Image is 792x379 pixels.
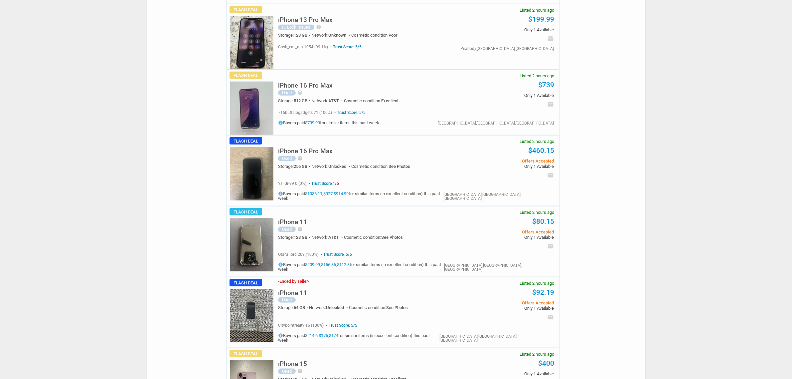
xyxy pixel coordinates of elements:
div: Used [278,297,296,303]
a: $112.3 [337,262,350,267]
a: $739 [538,81,554,89]
span: 128 GB [294,33,307,38]
span: Trust Score: 5/5 [333,110,366,115]
div: Peabody,[GEOGRAPHIC_DATA],[GEOGRAPHIC_DATA] [460,47,554,51]
a: $199.99 [528,15,554,23]
a: $209.99 [305,262,320,267]
span: See Photos [381,235,403,240]
i: info [278,333,283,338]
a: $80.15 [532,217,554,225]
a: iPhone 16 Pro Max [278,149,333,154]
h5: Buyers paid , , for similar items (in excellent condition) this past week. [278,191,443,200]
i: help [297,156,303,161]
i: email [547,172,554,179]
div: Cosmetic condition: [351,33,397,37]
span: Trust Score: 5/5 [319,252,352,257]
i: info [278,191,283,196]
a: $400 [538,359,554,367]
h5: Buyers paid , , for similar items (in excellent condition) this past week. [278,333,439,342]
span: Trust Score: 5/5 [329,45,362,49]
span: Listed 2 hours ago [520,210,554,214]
span: 256 GB [294,164,307,169]
div: Network: [311,235,344,239]
div: IC Lock Issues [278,25,314,30]
img: s-l225.jpg [230,289,273,342]
span: ysl.gr-99 0 (0%) [278,181,306,186]
a: $799.99 [305,121,320,126]
span: See Photos [389,164,410,169]
div: [GEOGRAPHIC_DATA],[GEOGRAPHIC_DATA],[GEOGRAPHIC_DATA] [438,121,554,125]
div: Used [278,156,296,161]
img: s-l225.jpg [230,16,273,69]
span: Offers Accepted [453,301,554,305]
span: Only 1 Available [453,93,554,98]
a: $174 [329,333,338,338]
div: Storage: [278,235,311,239]
span: 512 GB [294,98,307,103]
span: Flash Deal [230,208,262,215]
span: Offers Accepted [453,159,554,163]
span: otaru_lord 209 (100%) [278,252,318,257]
div: [GEOGRAPHIC_DATA],[GEOGRAPHIC_DATA],[GEOGRAPHIC_DATA] [444,263,554,271]
span: Poor [389,33,397,38]
span: 128 GB [294,235,307,240]
div: Storage: [278,33,311,37]
span: Listed 2 hours ago [520,139,554,144]
i: help [297,90,303,95]
a: iPhone 11 [278,291,307,296]
i: email [547,243,554,249]
span: Only 1 Available [453,164,554,169]
i: info [278,262,283,267]
span: Trust Score: [307,181,339,186]
h5: iPhone 16 Pro Max [278,82,333,89]
div: Storage: [278,164,311,169]
span: - [308,279,309,284]
a: iPhone 15 [278,362,307,367]
h5: Buyers paid , , for similar items (in excellent condition) this past week. [278,262,444,271]
span: Listed 2 hours ago [520,74,554,78]
img: s-l225.jpg [230,147,273,200]
span: Only 1 Available [453,372,554,376]
span: citypointrealty 16 (100%) [278,323,324,328]
a: iPhone 16 Pro Max [278,84,333,89]
h5: iPhone 15 [278,361,307,367]
span: Flash Deal [230,279,262,286]
span: Trust Score: 5/5 [325,323,357,328]
span: Excellent [381,98,398,103]
a: $1036.11 [305,191,322,196]
span: Listed 2 hours ago [520,8,554,12]
span: 64 GB [294,305,305,310]
span: Only 1 Available [453,306,554,310]
a: $460.15 [528,147,554,155]
span: cash_call_ma 1054 (99.1%) [278,45,328,49]
span: Only 1 Available [453,235,554,239]
i: info [278,120,283,125]
h5: iPhone 11 [278,219,307,225]
span: - [278,279,279,284]
div: Network: [311,164,351,169]
h5: iPhone 16 Pro Max [278,148,333,154]
div: Network: [309,305,349,310]
div: Cosmetic condition: [344,235,403,239]
div: Used [278,369,296,374]
span: 716buffalogadgets 71 (100%) [278,110,332,115]
span: 1/5 [333,181,339,186]
h5: Buyers paid for similar items this past week. [278,120,380,125]
a: $92.19 [532,288,554,296]
div: Cosmetic condition: [351,164,410,169]
span: Unlocked [326,305,344,310]
a: $175 [319,333,328,338]
span: AT&T [328,98,339,103]
i: email [547,35,554,42]
div: Used [278,227,296,232]
span: Listed 2 hours ago [520,281,554,285]
div: Network: [311,33,351,37]
span: Flash Deal [230,137,262,145]
div: [GEOGRAPHIC_DATA],[GEOGRAPHIC_DATA],[GEOGRAPHIC_DATA] [439,334,554,342]
a: iPhone 13 Pro Max [278,18,333,23]
i: help [297,226,303,232]
span: Only 1 Available [453,28,554,32]
i: email [547,101,554,108]
span: See Photos [386,305,408,310]
img: s-l225.jpg [230,218,273,271]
